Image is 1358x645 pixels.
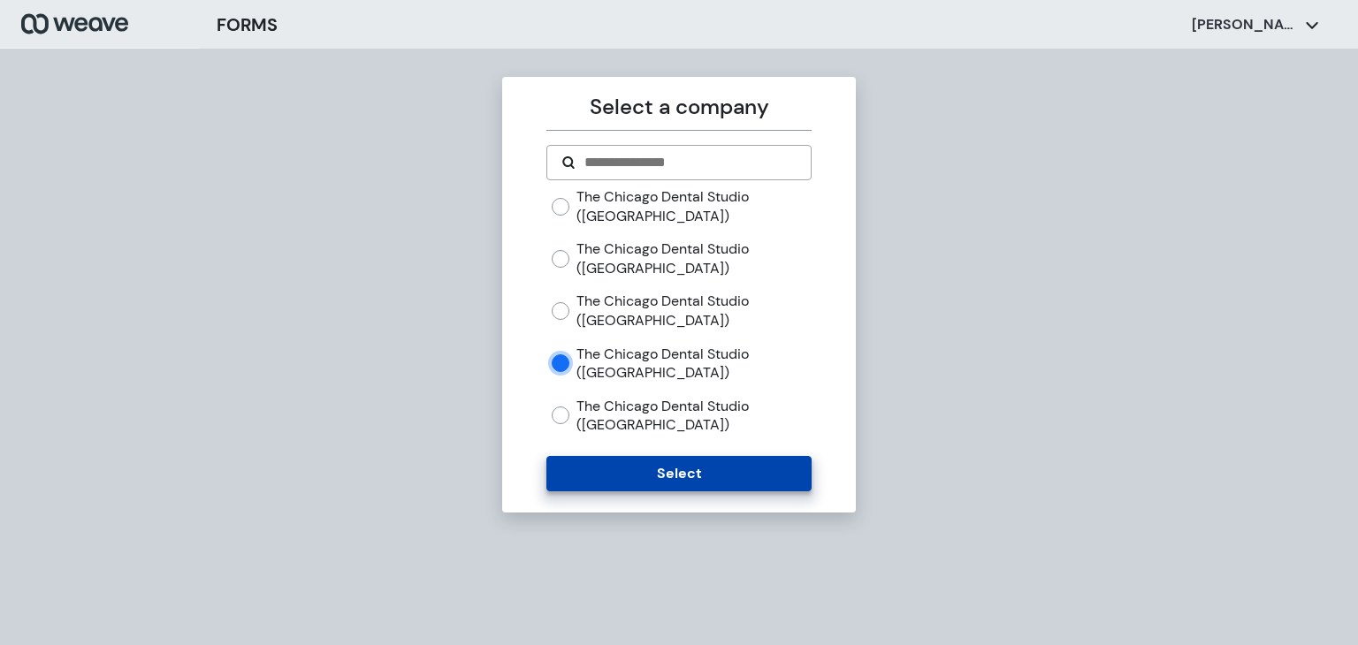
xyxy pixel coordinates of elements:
[546,456,811,491] button: Select
[576,345,811,383] label: The Chicago Dental Studio ([GEOGRAPHIC_DATA])
[576,397,811,435] label: The Chicago Dental Studio ([GEOGRAPHIC_DATA])
[576,292,811,330] label: The Chicago Dental Studio ([GEOGRAPHIC_DATA])
[546,91,811,123] p: Select a company
[1192,15,1298,34] p: [PERSON_NAME]
[583,152,796,173] input: Search
[576,239,811,277] label: The Chicago Dental Studio ([GEOGRAPHIC_DATA])
[217,11,278,38] h3: FORMS
[576,187,811,225] label: The Chicago Dental Studio ([GEOGRAPHIC_DATA])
